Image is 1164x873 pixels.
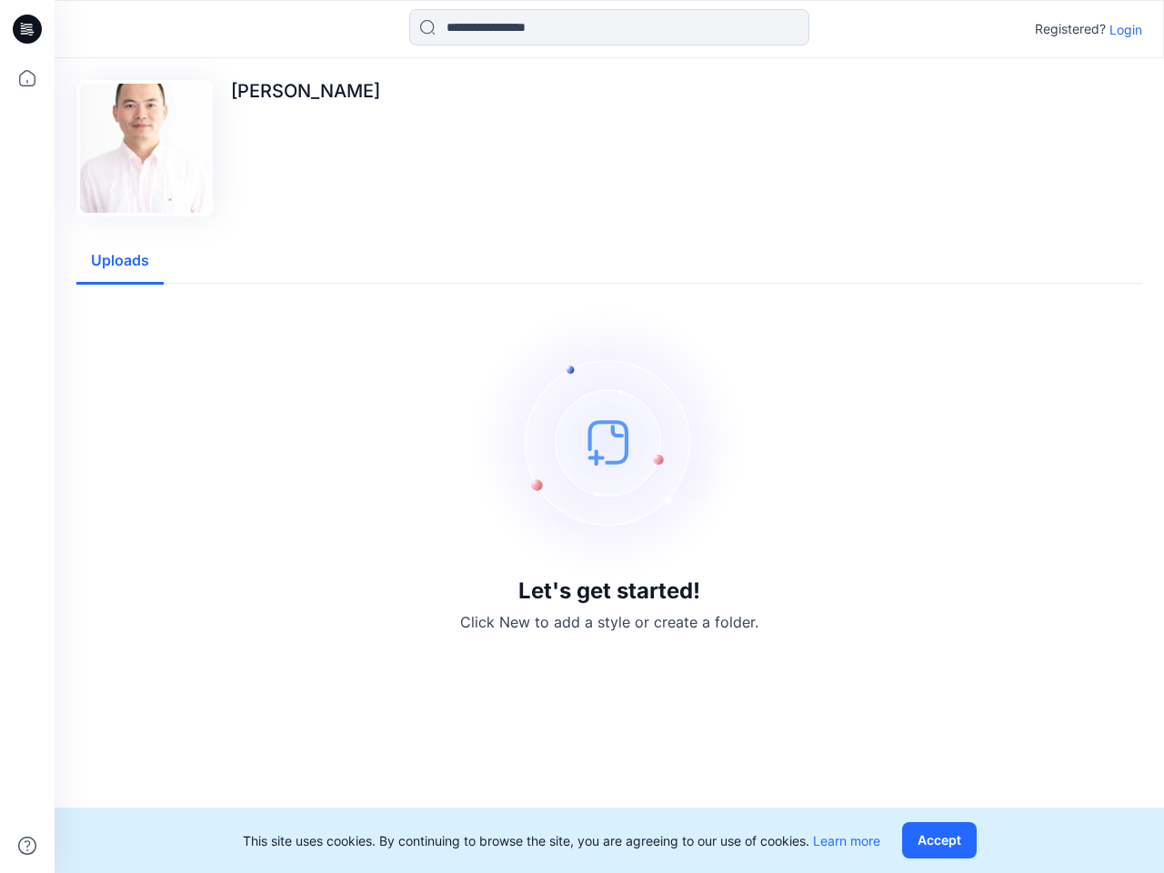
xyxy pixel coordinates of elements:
p: [PERSON_NAME] [231,80,380,102]
p: Registered? [1035,18,1106,40]
p: Click New to add a style or create a folder. [460,611,758,633]
img: empty-state-image.svg [473,306,746,578]
button: Accept [902,822,977,858]
p: This site uses cookies. By continuing to browse the site, you are agreeing to our use of cookies. [243,831,880,850]
img: Benny Wu [80,84,209,213]
a: Learn more [813,833,880,848]
h3: Let's get started! [518,578,700,604]
button: Uploads [76,238,164,285]
p: Login [1109,20,1142,39]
